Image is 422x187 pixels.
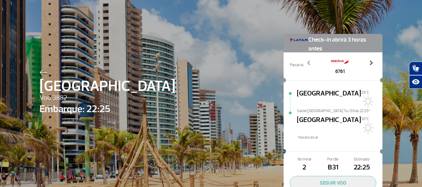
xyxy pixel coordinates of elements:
[297,135,382,140] span: *Horáro local
[297,88,361,108] span: [GEOGRAPHIC_DATA]
[331,68,349,75] span: 6761
[361,116,369,121] span: 30°C
[290,62,304,68] span: Parceria:
[308,34,376,53] span: Check-in abrirá 3 horas antes
[361,122,373,134] img: Sol
[348,157,376,162] span: Estimado
[361,90,369,95] span: 28°C
[409,62,422,75] button: Abrir tradutor de língua de sinais.
[297,108,382,112] span: Sai de [GEOGRAPHIC_DATA] Tu/09 às 22:25*
[290,162,319,173] span: 2
[40,102,175,116] span: Embarque: 22:25
[40,93,175,103] span: Voo 3882
[319,162,347,173] span: B31
[409,75,422,89] button: Abrir recursos assistivos.
[361,95,373,108] img: Sol
[348,162,376,173] span: 22:25
[40,75,175,97] span: [GEOGRAPHIC_DATA]
[409,62,422,89] div: Plugin de acessibilidade da Hand Talk.
[319,157,347,162] span: Portão
[297,115,361,135] span: [GEOGRAPHIC_DATA]
[290,157,319,162] span: Terminal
